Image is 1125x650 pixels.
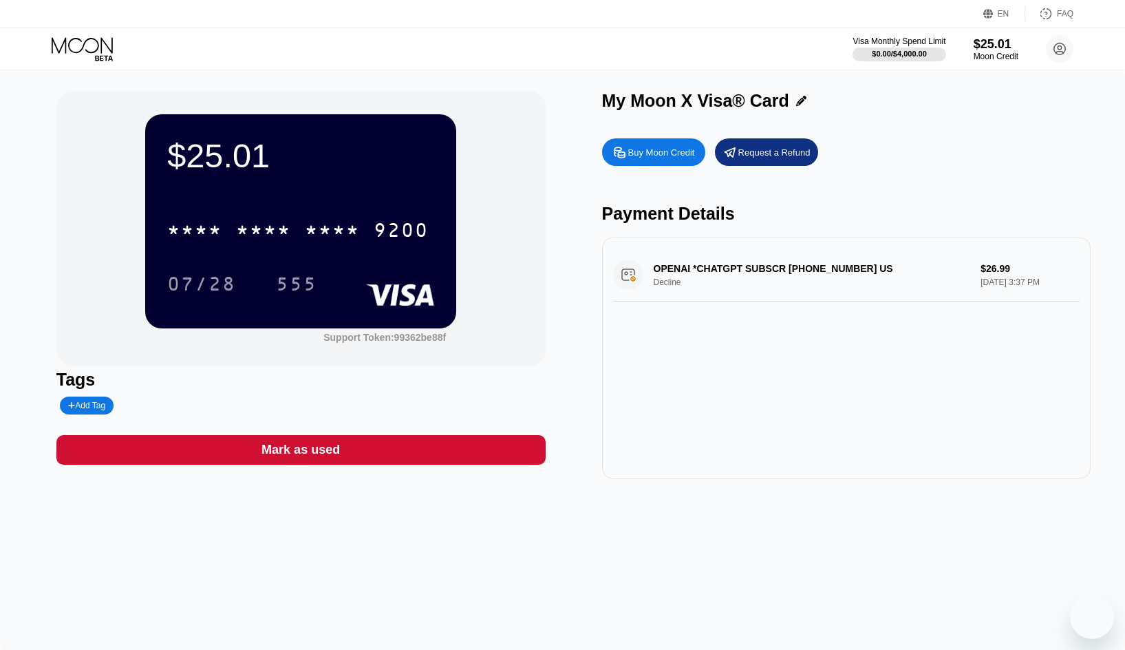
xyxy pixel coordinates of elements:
[872,50,927,58] div: $0.00 / $4,000.00
[56,370,546,390] div: Tags
[261,442,340,458] div: Mark as used
[998,9,1009,19] div: EN
[853,36,945,61] div: Visa Monthly Spend Limit$0.00/$4,000.00
[266,266,328,301] div: 555
[323,332,446,343] div: Support Token: 99362be88f
[56,435,546,465] div: Mark as used
[738,147,811,158] div: Request a Refund
[323,332,446,343] div: Support Token:99362be88f
[983,7,1025,21] div: EN
[1025,7,1073,21] div: FAQ
[715,138,818,166] div: Request a Refund
[853,36,945,46] div: Visa Monthly Spend Limit
[602,91,789,111] div: My Moon X Visa® Card
[276,275,317,297] div: 555
[1070,595,1114,639] iframe: Button to launch messaging window
[974,37,1018,52] div: $25.01
[974,37,1018,61] div: $25.01Moon Credit
[602,138,705,166] div: Buy Moon Credit
[167,136,434,175] div: $25.01
[628,147,695,158] div: Buy Moon Credit
[974,52,1018,61] div: Moon Credit
[157,266,246,301] div: 07/28
[374,221,429,243] div: 9200
[602,204,1091,224] div: Payment Details
[167,275,236,297] div: 07/28
[60,397,114,415] div: Add Tag
[1057,9,1073,19] div: FAQ
[68,401,105,410] div: Add Tag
